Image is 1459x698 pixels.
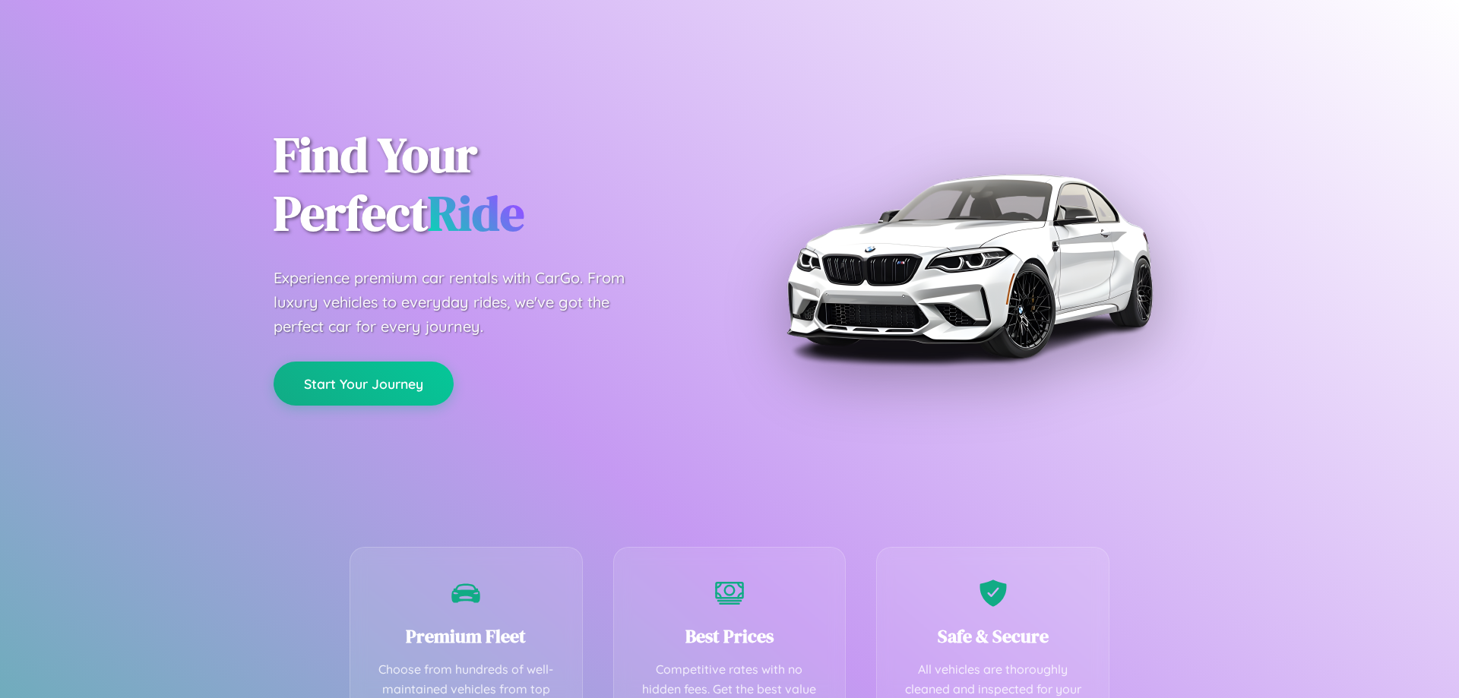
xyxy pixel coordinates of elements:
[274,126,707,243] h1: Find Your Perfect
[274,362,454,406] button: Start Your Journey
[900,624,1086,649] h3: Safe & Secure
[779,76,1159,456] img: Premium BMW car rental vehicle
[428,180,524,246] span: Ride
[373,624,559,649] h3: Premium Fleet
[274,266,654,339] p: Experience premium car rentals with CarGo. From luxury vehicles to everyday rides, we've got the ...
[637,624,823,649] h3: Best Prices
